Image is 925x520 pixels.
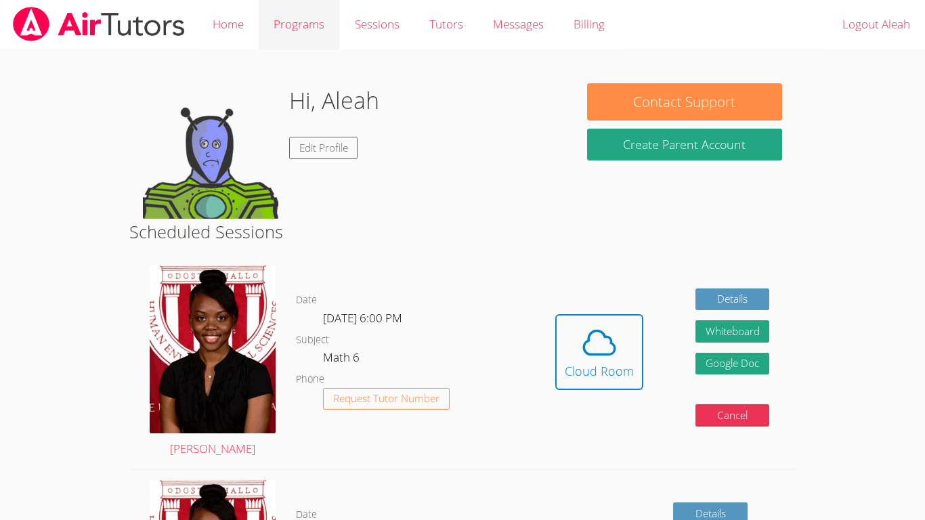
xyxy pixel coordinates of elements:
a: Details [695,288,770,311]
a: [PERSON_NAME] [150,265,276,459]
span: [DATE] 6:00 PM [323,310,402,326]
span: Request Tutor Number [333,393,439,404]
button: Cloud Room [555,314,643,390]
dt: Phone [296,371,324,388]
img: airtutors_banner-c4298cdbf04f3fff15de1276eac7730deb9818008684d7c2e4769d2f7ddbe033.png [12,7,186,41]
h2: Scheduled Sessions [129,219,796,244]
dd: Math 6 [323,348,362,371]
a: Google Doc [695,353,770,375]
button: Cancel [695,404,770,427]
a: Edit Profile [289,137,358,159]
div: Cloud Room [565,362,634,381]
dt: Subject [296,332,329,349]
img: default.png [143,83,278,219]
img: avatar.png [150,265,276,433]
button: Create Parent Account [587,129,782,160]
button: Request Tutor Number [323,388,450,410]
span: Messages [493,16,544,32]
button: Contact Support [587,83,782,121]
h1: Hi, Aleah [289,83,379,118]
dt: Date [296,292,317,309]
button: Whiteboard [695,320,770,343]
